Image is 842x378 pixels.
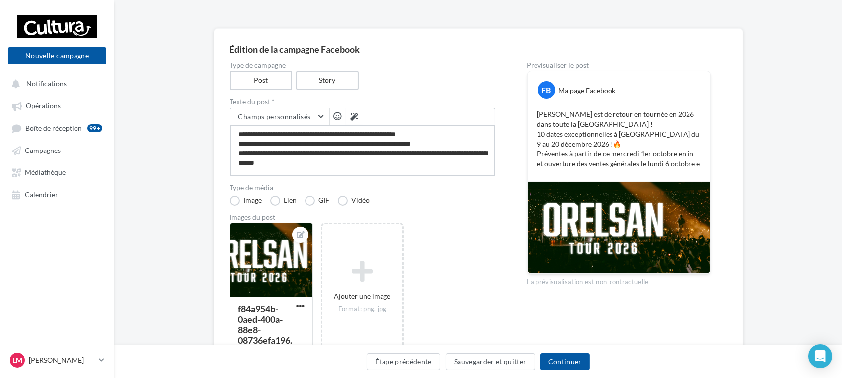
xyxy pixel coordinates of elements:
button: Nouvelle campagne [8,47,106,64]
div: Images du post [230,214,495,221]
label: GIF [305,196,330,206]
div: Ma page Facebook [559,86,616,96]
label: Story [296,71,359,90]
span: Notifications [26,79,67,88]
button: Sauvegarder et quitter [446,353,535,370]
button: Étape précédente [367,353,440,370]
a: Calendrier [6,185,108,203]
p: [PERSON_NAME] est de retour en tournée en 2026 dans toute la [GEOGRAPHIC_DATA] ! 10 dates excepti... [537,109,700,169]
label: Texte du post * [230,98,495,105]
span: Calendrier [25,190,58,199]
div: 99+ [87,124,102,132]
span: Boîte de réception [25,124,82,132]
div: Prévisualiser le post [527,62,711,69]
div: La prévisualisation est non-contractuelle [527,274,711,287]
div: f84a954b-0aed-400a-88e8-08736efa196... [238,303,293,356]
label: Vidéo [338,196,370,206]
a: LM [PERSON_NAME] [8,351,106,370]
span: Campagnes [25,146,61,154]
button: Notifications [6,75,104,92]
span: Opérations [26,102,61,110]
div: FB [538,81,555,99]
span: LM [12,355,22,365]
div: Édition de la campagne Facebook [230,45,727,54]
label: Type de campagne [230,62,495,69]
span: Médiathèque [25,168,66,177]
button: Champs personnalisés [230,108,329,125]
button: Continuer [540,353,590,370]
a: Campagnes [6,141,108,159]
label: Post [230,71,293,90]
label: Type de média [230,184,495,191]
a: Médiathèque [6,163,108,181]
a: Opérations [6,96,108,114]
label: Image [230,196,262,206]
span: Champs personnalisés [238,112,311,121]
label: Lien [270,196,297,206]
p: [PERSON_NAME] [29,355,95,365]
div: Open Intercom Messenger [808,344,832,368]
a: Boîte de réception99+ [6,119,108,137]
